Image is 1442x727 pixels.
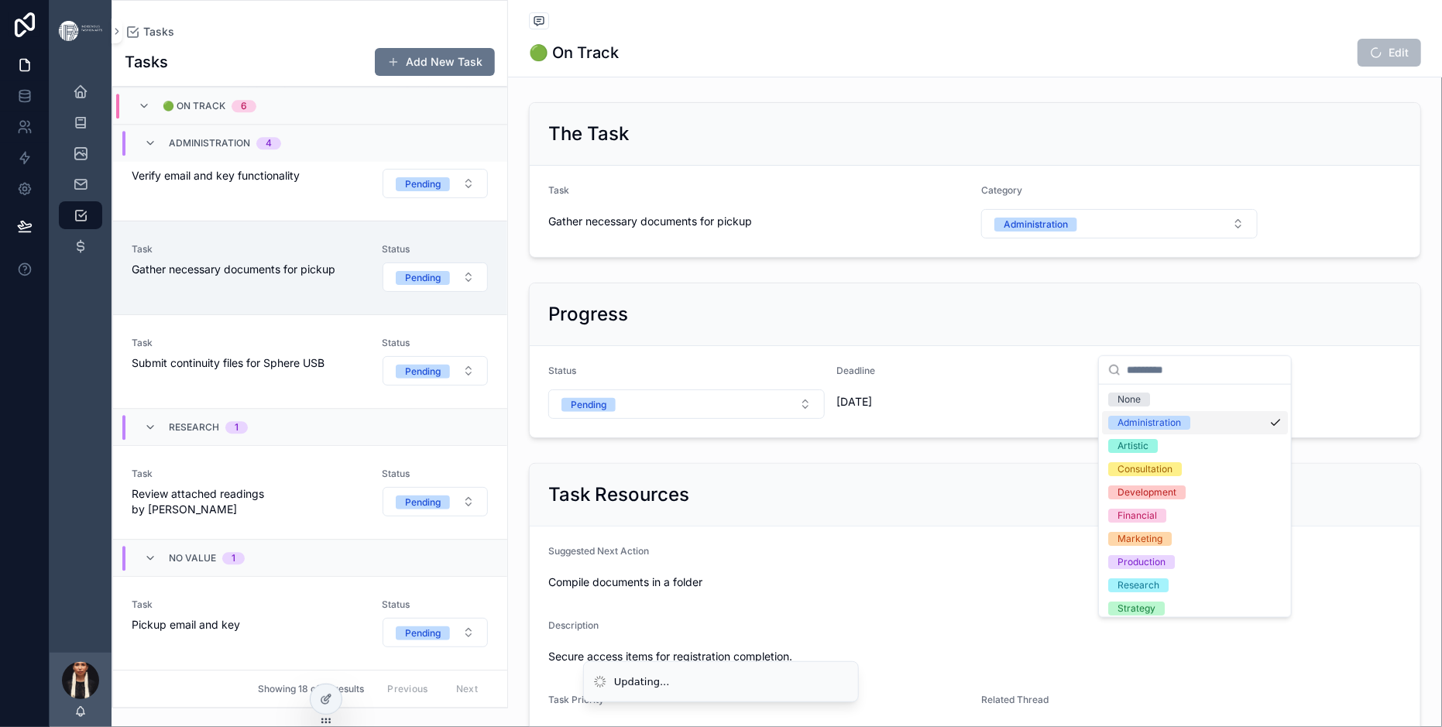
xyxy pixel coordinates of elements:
div: scrollable content [50,62,112,290]
span: Secure access items for registration completion. [548,649,1402,664]
button: Select Button [981,209,1258,238]
div: Financial [1118,509,1157,523]
span: Task [132,468,363,480]
div: 1 [235,421,239,434]
div: Pending [405,496,441,509]
div: None [1118,393,1141,406]
span: Category [981,184,1022,196]
span: Task [548,184,569,196]
div: Pending [571,398,606,412]
h2: Progress [548,302,628,327]
h1: 🟢 On Track [529,42,619,63]
a: TaskPickup email and keyStatusSelect Button [113,576,507,670]
span: Gather necessary documents for pickup [132,262,363,277]
button: Select Button [383,618,488,647]
span: Status [382,598,489,611]
span: Administration [169,137,250,149]
span: Status [382,243,489,255]
div: Development [1118,485,1176,499]
span: Status [382,337,489,349]
h1: Tasks [125,51,168,73]
button: Select Button [383,169,488,198]
button: Select Button [383,262,488,292]
a: TaskVerify email and key functionalityStatusSelect Button [113,127,507,221]
span: Gather necessary documents for pickup [548,214,969,229]
div: 1 [232,552,235,564]
div: Pending [405,365,441,379]
div: Pending [405,271,441,285]
div: 6 [241,100,247,112]
div: Production [1118,555,1166,569]
span: Submit continuity files for Sphere USB [132,355,363,371]
span: Task [132,598,363,611]
div: Research [1118,578,1159,592]
div: Administration [1118,416,1181,430]
span: Verify email and key functionality [132,168,363,183]
a: TaskGather necessary documents for pickupStatusSelect Button [113,221,507,314]
div: Updating... [614,674,670,690]
button: Select Button [383,487,488,516]
span: Pickup email and key [132,617,363,633]
div: Artistic [1118,439,1148,453]
span: Task Priority [548,694,604,705]
a: TaskSubmit continuity files for Sphere USBStatusSelect Button [113,314,507,408]
span: [DATE] [837,394,1114,410]
span: Deadline [837,365,876,376]
span: Task [132,337,363,349]
div: Marketing [1118,532,1162,546]
a: TaskReview attached readings by [PERSON_NAME]StatusSelect Button [113,445,507,539]
a: Tasks [125,24,174,39]
span: Compile documents in a folder [548,574,1402,590]
button: Add New Task [375,48,495,76]
img: App logo [59,21,102,40]
div: 4 [266,137,272,149]
div: Consultation [1118,462,1172,476]
span: Description [548,619,599,631]
div: Pending [405,626,441,640]
div: Pending [405,177,441,191]
span: No value [169,552,216,564]
button: Select Button [383,356,488,386]
span: Status [382,468,489,480]
span: Status [548,365,576,376]
span: Review attached readings by [PERSON_NAME] [132,486,363,517]
span: 🟢 On Track [163,100,225,112]
div: Strategy [1118,602,1155,616]
div: Suggestions [1099,385,1291,617]
div: Administration [1004,218,1068,231]
h2: Task Resources [548,482,689,507]
span: Showing 18 of 18 results [258,683,364,695]
span: Related Thread [981,694,1049,705]
button: Select Button [548,389,825,419]
span: Tasks [143,24,174,39]
span: Suggested Next Action [548,545,649,557]
span: Research [169,421,219,434]
span: Task [132,243,363,255]
h2: The Task [548,122,629,146]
